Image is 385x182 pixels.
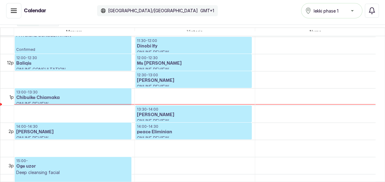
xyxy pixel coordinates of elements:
h3: Ms [PERSON_NAME] [137,60,251,66]
p: 12:30 - 13:00 [137,73,251,78]
p: [GEOGRAPHIC_DATA]/[GEOGRAPHIC_DATA] [108,8,198,14]
p: ONLINE REVIEW [16,135,130,141]
p: ONLINE REVIEW [137,49,251,55]
p: GMT+1 [200,8,214,14]
h3: Baliqis [16,60,130,66]
p: ONLINE REVIEW [16,101,130,107]
h3: [PERSON_NAME] [137,78,251,84]
h1: Calendar [24,7,46,14]
h3: Chibuike Chiamaka [16,95,130,101]
span: Nurse [308,28,323,36]
p: 14:00 - 14:30 [16,124,130,129]
div: 2pm [7,128,18,135]
p: 13:30 - 14:00 [137,107,251,112]
p: 14:00 - 14:30 [137,124,251,129]
p: ONLINE REVIEW [137,84,251,90]
h3: Dinobi Ify [137,43,251,49]
h3: [PERSON_NAME] [16,129,130,135]
p: 13:00 - 13:30 [16,90,130,95]
p: 12:00 - 12:30 [137,55,251,60]
span: lekki phase 1 [314,8,338,14]
p: ONLINE REVIEW [137,66,251,73]
h3: [PERSON_NAME] [137,112,251,118]
p: 11:30 - 12:00 [137,38,251,43]
span: Confirmed [16,47,130,52]
p: Deep cleansing facial [16,169,130,176]
p: ONLINE REVIEW [137,118,251,124]
span: Maryam [65,28,83,36]
p: ONLINE CONSULTATION [16,66,130,73]
h3: Oge uzor [16,163,130,169]
button: lekki phase 1 [301,3,362,18]
div: 1pm [8,94,18,100]
div: 3pm [7,162,18,169]
p: 15:00 - [16,158,130,163]
span: Victoria [186,28,204,36]
div: 12pm [6,59,18,66]
p: ONLINE REVIEW [137,135,251,141]
p: 12:00 - 12:30 [16,55,130,60]
h3: peace Eliminian [137,129,251,135]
